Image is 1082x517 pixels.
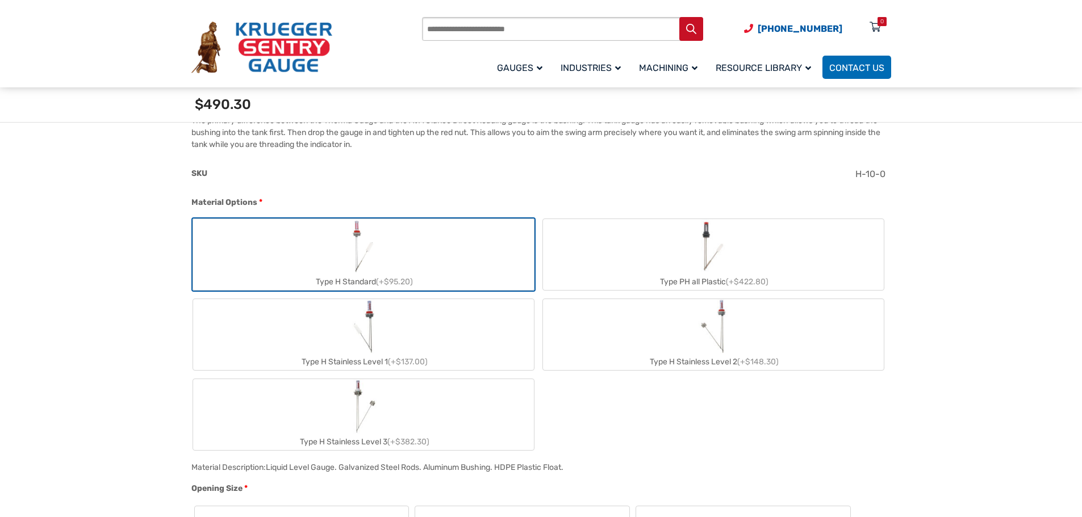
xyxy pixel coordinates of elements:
[266,463,563,472] div: Liquid Level Gauge. Galvanized Steel Rods. Aluminum Bushing. HDPE Plastic Float.
[191,197,257,207] span: Material Options
[543,299,884,370] label: Type H Stainless Level 2
[490,54,554,81] a: Gauges
[726,277,768,287] span: (+$422.80)
[193,434,534,450] div: Type H Stainless Level 3
[191,22,332,74] img: Krueger Sentry Gauge
[191,484,243,493] span: Opening Size
[193,379,534,450] label: Type H Stainless Level 3
[561,62,621,73] span: Industries
[195,96,251,112] span: $490.30
[855,169,885,179] span: H-10-0
[829,62,884,73] span: Contact Us
[543,274,884,290] div: Type PH all Plastic
[716,62,811,73] span: Resource Library
[193,274,534,290] div: Type H Standard
[193,219,534,290] label: Type H Standard
[191,115,891,150] p: The primary difference between the Therma Gauge and the At A Glance Direct Reading gauge is the b...
[737,357,779,367] span: (+$148.30)
[193,299,534,370] label: Type H Stainless Level 1
[554,54,632,81] a: Industries
[639,62,697,73] span: Machining
[191,463,266,472] span: Material Description:
[543,354,884,370] div: Type H Stainless Level 2
[376,277,413,287] span: (+$95.20)
[880,17,884,26] div: 0
[543,219,884,290] label: Type PH all Plastic
[744,22,842,36] a: Phone Number (920) 434-8860
[191,169,207,178] span: SKU
[244,482,248,494] abbr: required
[822,56,891,79] a: Contact Us
[632,54,709,81] a: Machining
[758,23,842,34] span: [PHONE_NUMBER]
[709,54,822,81] a: Resource Library
[387,437,429,447] span: (+$382.30)
[259,196,262,208] abbr: required
[193,354,534,370] div: Type H Stainless Level 1
[497,62,542,73] span: Gauges
[388,357,428,367] span: (+$137.00)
